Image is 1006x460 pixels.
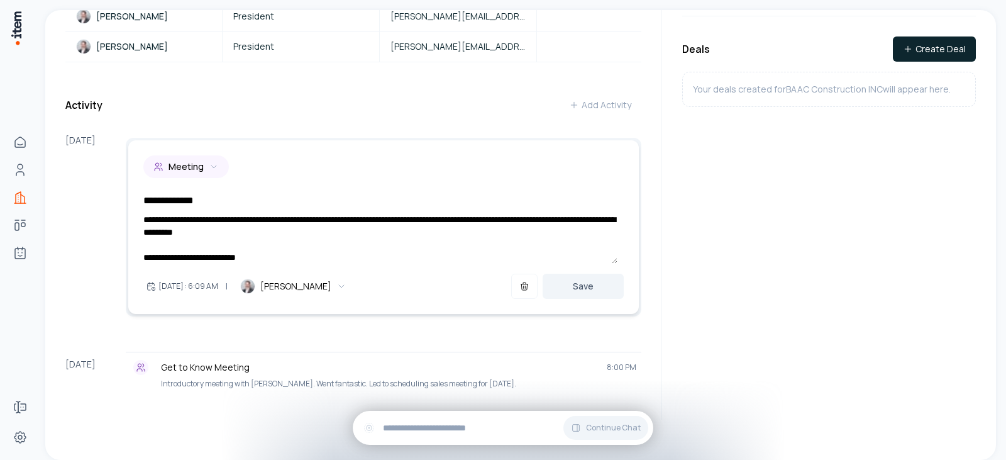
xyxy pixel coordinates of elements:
[233,274,354,299] button: Gareth Jones[PERSON_NAME]
[161,378,636,390] p: Introductory meeting with [PERSON_NAME]. Went fantastic. Led to scheduling sales meeting for [DATE].
[8,185,33,210] a: Companies
[8,240,33,266] a: Agents
[543,274,624,299] button: Save
[8,130,33,155] a: Home
[682,42,710,57] h3: Deals
[559,93,641,118] button: Add Activity
[8,425,33,450] a: Settings
[96,40,168,53] p: [PERSON_NAME]
[390,10,526,23] span: [PERSON_NAME][EMAIL_ADDRESS][DOMAIN_NAME]
[8,157,33,182] a: People
[353,411,653,445] div: Continue Chat
[226,279,228,293] p: |
[380,40,536,53] a: [PERSON_NAME][EMAIL_ADDRESS][DOMAIN_NAME]
[169,160,204,173] span: Meeting
[65,98,102,113] h3: Activity
[240,279,255,294] img: Gareth Jones
[65,352,126,395] div: [DATE]
[693,82,951,96] p: Your deals created for BAAC Construction INC will appear here.
[893,36,976,62] button: Create Deal
[76,39,91,54] img: Gareth Jones
[260,280,331,293] span: [PERSON_NAME]
[76,9,91,24] img: Gareth Jones
[223,10,379,23] a: President
[66,9,221,24] a: Gareth Jones[PERSON_NAME]
[380,10,536,23] a: [PERSON_NAME][EMAIL_ADDRESS][DOMAIN_NAME]
[96,10,168,23] p: [PERSON_NAME]
[10,10,23,46] img: Item Brain Logo
[390,40,526,53] span: [PERSON_NAME][EMAIL_ADDRESS][DOMAIN_NAME]
[586,423,641,433] span: Continue Chat
[65,128,126,327] div: [DATE]
[143,155,229,178] button: Meeting
[233,40,274,53] span: President
[223,40,379,53] a: President
[161,361,597,374] p: Get to Know Meeting
[66,39,221,54] a: Gareth Jones[PERSON_NAME]
[233,10,274,23] span: President
[8,213,33,238] a: Deals
[607,362,636,373] span: 8:00 PM
[8,395,33,420] a: Forms
[563,416,648,440] button: Continue Chat
[143,274,221,299] button: [DATE] : 6:09 AM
